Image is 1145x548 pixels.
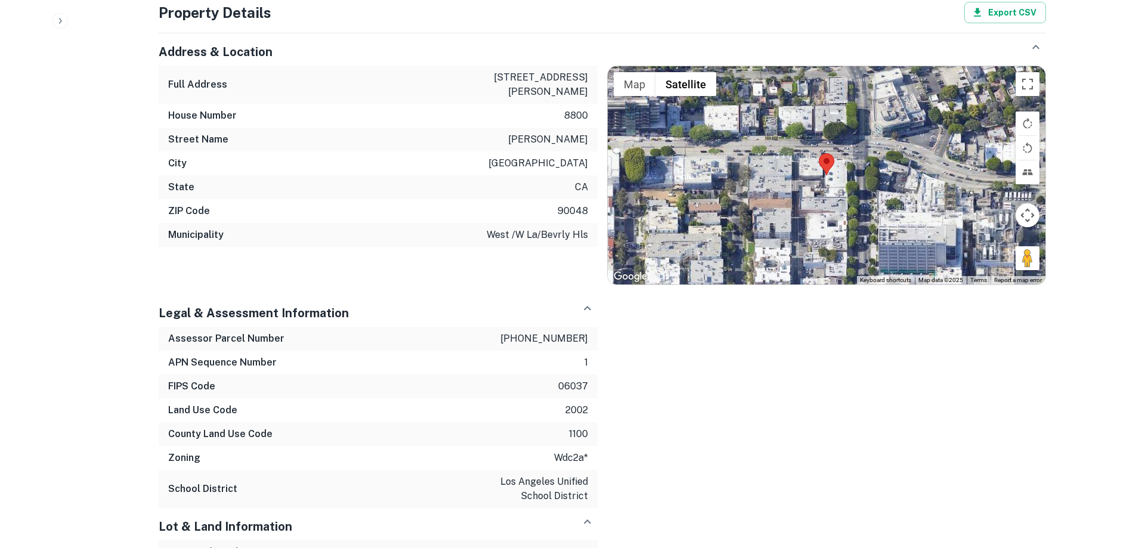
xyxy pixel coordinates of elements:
[487,228,588,242] p: west /w la/bevrly hls
[168,379,215,394] h6: FIPS Code
[614,72,655,96] button: Show street map
[1016,112,1039,135] button: Rotate map clockwise
[488,156,588,171] p: [GEOGRAPHIC_DATA]
[168,228,224,242] h6: Municipality
[159,304,349,322] h5: Legal & Assessment Information
[168,132,228,147] h6: Street Name
[611,269,650,284] a: Open this area in Google Maps (opens a new window)
[508,132,588,147] p: [PERSON_NAME]
[558,204,588,218] p: 90048
[168,204,210,218] h6: ZIP Code
[168,332,284,346] h6: Assessor Parcel Number
[860,276,911,284] button: Keyboard shortcuts
[168,403,237,417] h6: Land Use Code
[168,451,200,465] h6: Zoning
[569,427,588,441] p: 1100
[168,109,237,123] h6: House Number
[1085,453,1145,510] iframe: Chat Widget
[168,482,237,496] h6: School District
[1016,136,1039,160] button: Rotate map counterclockwise
[1016,160,1039,184] button: Tilt map
[611,269,650,284] img: Google
[584,355,588,370] p: 1
[168,78,227,92] h6: Full Address
[564,109,588,123] p: 8800
[1016,246,1039,270] button: Drag Pegman onto the map to open Street View
[481,70,588,99] p: [STREET_ADDRESS][PERSON_NAME]
[159,2,271,23] h4: Property Details
[554,451,588,465] p: wdc2a*
[558,379,588,394] p: 06037
[918,277,963,283] span: Map data ©2025
[1016,203,1039,227] button: Map camera controls
[168,427,273,441] h6: County Land Use Code
[481,475,588,503] p: los angeles unified school district
[970,277,987,283] a: Terms (opens in new tab)
[168,180,194,194] h6: State
[168,156,187,171] h6: City
[500,332,588,346] p: [PHONE_NUMBER]
[565,403,588,417] p: 2002
[159,43,273,61] h5: Address & Location
[994,277,1042,283] a: Report a map error
[575,180,588,194] p: ca
[655,72,716,96] button: Show satellite imagery
[964,2,1046,23] button: Export CSV
[159,518,292,535] h5: Lot & Land Information
[1016,72,1039,96] button: Toggle fullscreen view
[168,355,277,370] h6: APN Sequence Number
